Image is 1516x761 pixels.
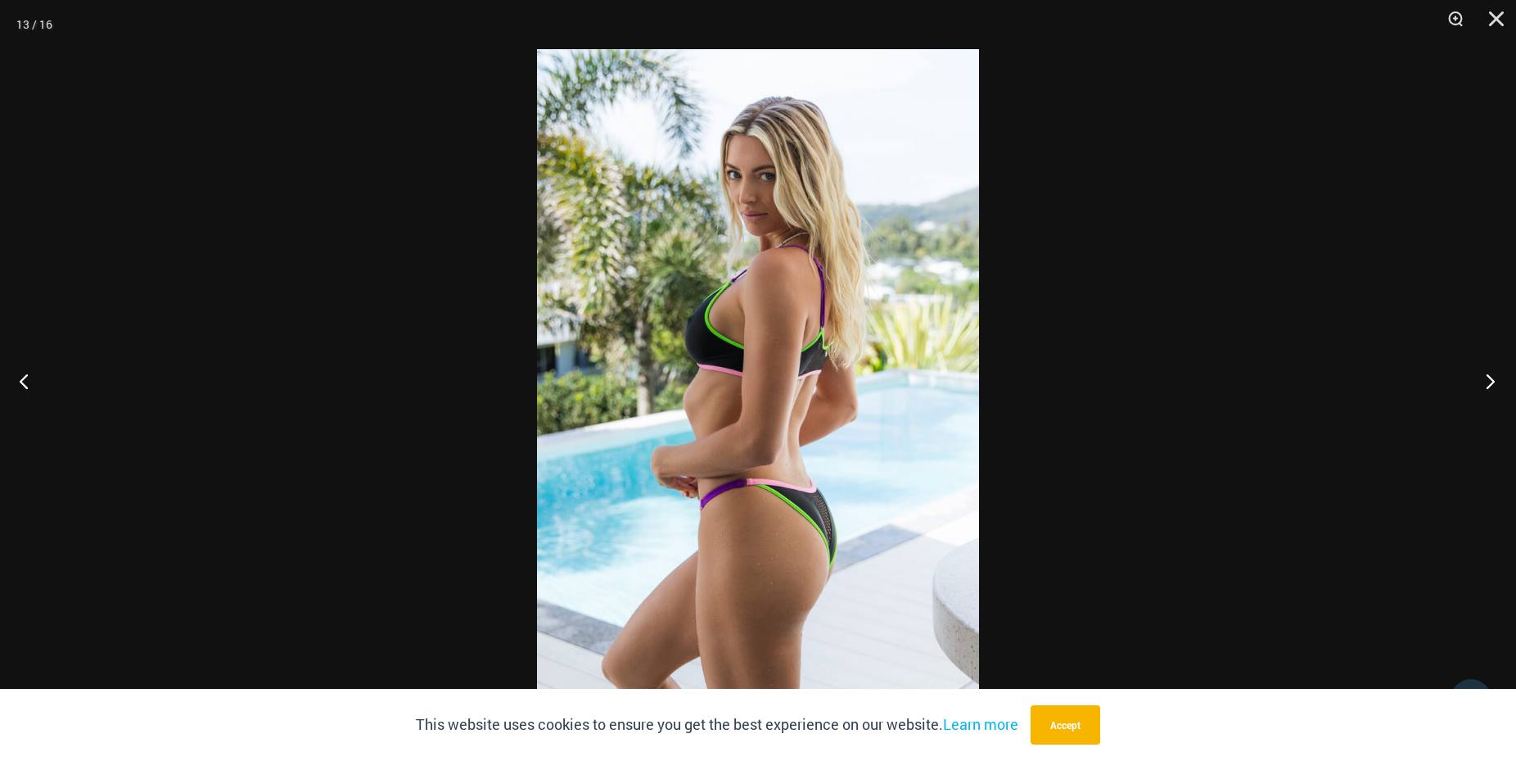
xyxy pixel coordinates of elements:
p: This website uses cookies to ensure you get the best experience on our website. [416,713,1018,737]
div: 13 / 16 [16,12,52,37]
button: Accept [1031,705,1100,745]
button: Next [1455,340,1516,422]
img: Reckless Neon Crush Black Neon 349 Crop Top 296 Cheeky 03 [537,49,979,712]
a: Learn more [943,714,1018,734]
